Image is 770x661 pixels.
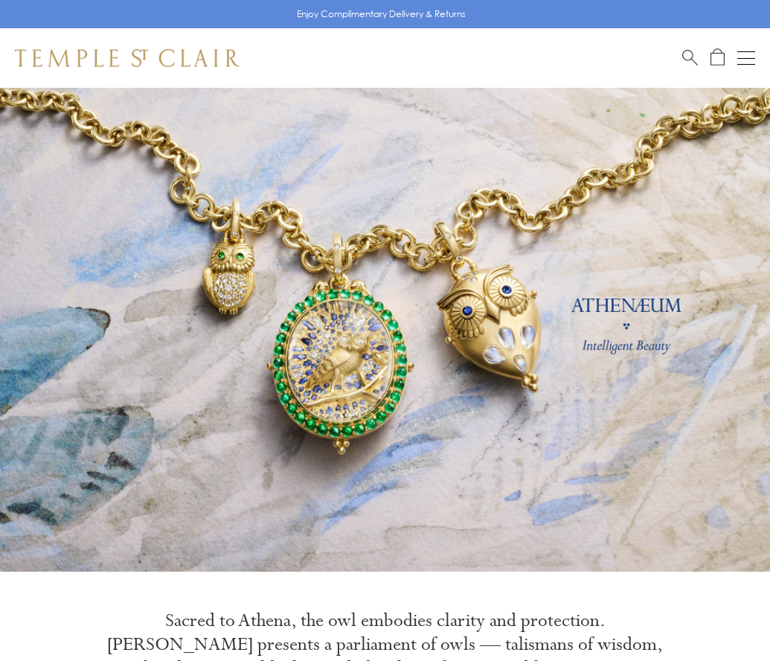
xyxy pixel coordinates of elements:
img: Temple St. Clair [15,49,240,67]
a: Search [682,48,698,67]
button: Open navigation [737,49,755,67]
a: Open Shopping Bag [710,48,725,67]
p: Enjoy Complimentary Delivery & Returns [297,7,466,22]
